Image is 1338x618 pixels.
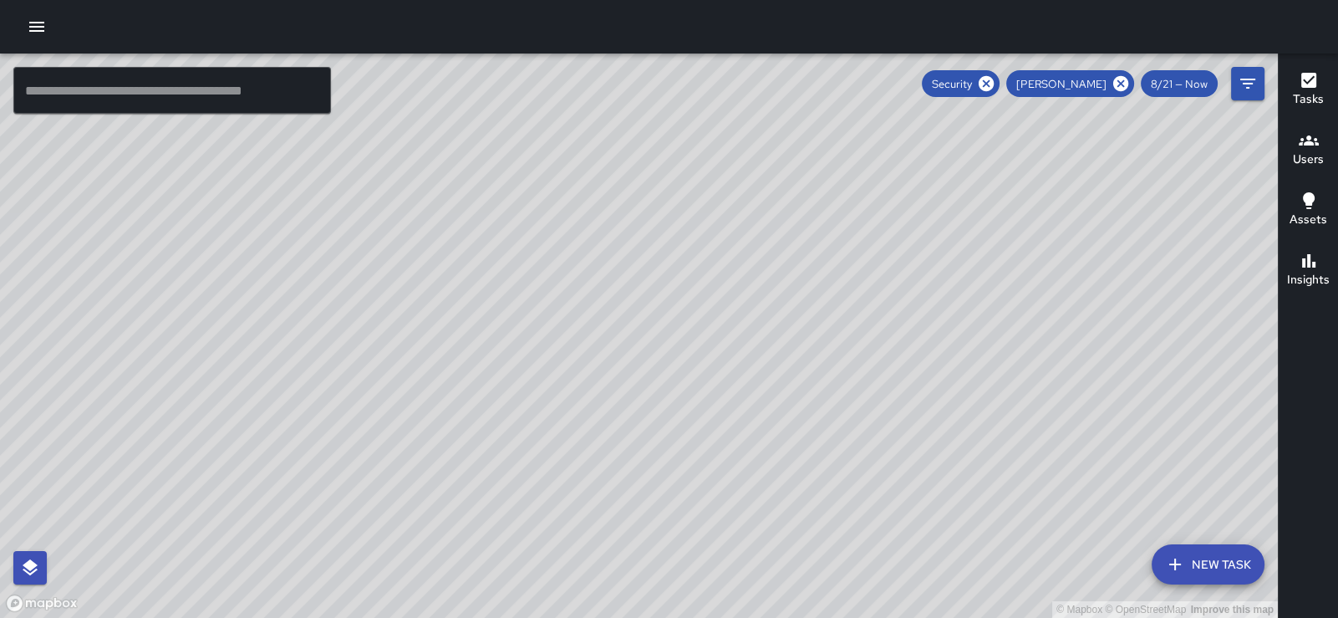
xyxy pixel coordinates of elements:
button: Filters [1231,67,1264,100]
h6: Assets [1290,211,1327,229]
span: 8/21 — Now [1141,77,1218,91]
button: Tasks [1279,60,1338,120]
h6: Tasks [1293,90,1324,109]
h6: Users [1293,151,1324,169]
h6: Insights [1287,271,1330,289]
span: Security [922,77,982,91]
button: Users [1279,120,1338,181]
div: [PERSON_NAME] [1006,70,1134,97]
span: [PERSON_NAME] [1006,77,1117,91]
button: New Task [1152,544,1264,585]
div: Security [922,70,1000,97]
button: Insights [1279,241,1338,301]
button: Assets [1279,181,1338,241]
